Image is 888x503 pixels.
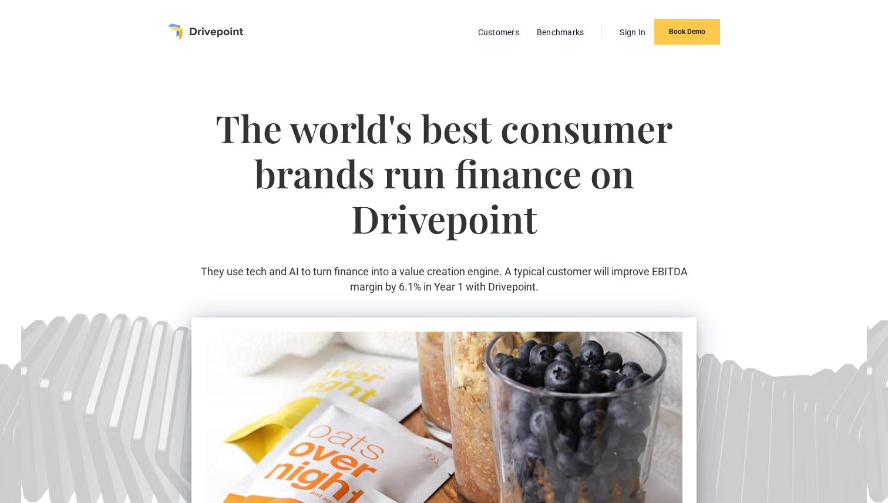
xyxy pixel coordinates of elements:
[614,25,651,40] a: Sign In
[472,25,525,40] a: Customers
[531,25,590,40] a: Benchmarks
[654,19,720,45] a: Book Demo
[191,106,696,264] h1: The world's best consumer brands run finance on Drivepoint
[191,264,696,293] p: They use tech and AI to turn finance into a value creation engine. A typical customer will improv...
